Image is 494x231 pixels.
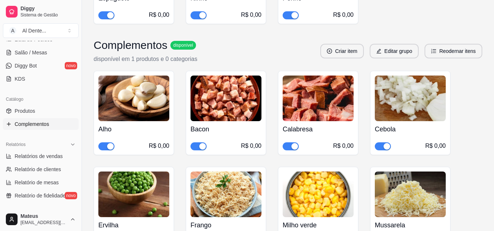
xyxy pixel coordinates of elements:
[320,44,364,58] button: plus-circleCriar item
[375,76,446,121] img: product-image
[375,220,446,230] h4: Mussarela
[3,3,79,20] a: DiggySistema de Gestão
[22,27,46,34] div: Al Dente ...
[3,211,79,228] button: Mateus[EMAIL_ADDRESS][DOMAIN_NAME]
[3,105,79,117] a: Produtos
[15,107,35,115] span: Produtos
[375,124,446,134] h4: Cebola
[94,39,167,52] h3: Complementos
[98,220,169,230] h4: Ervilha
[333,11,354,19] div: R$ 0,00
[98,76,169,121] img: product-image
[15,75,25,82] span: KDS
[431,49,436,54] span: ordered-list
[425,44,482,58] button: ordered-listReodernar itens
[327,49,332,54] span: plus-circle
[3,163,79,175] a: Relatório de clientes
[3,118,79,130] a: Complementos
[283,172,354,217] img: product-image
[283,76,354,121] img: product-image
[191,220,261,230] h4: Frango
[3,60,79,72] a: Diggy Botnovo
[3,23,79,38] button: Select a team
[333,142,354,150] div: R$ 0,00
[15,166,61,173] span: Relatório de clientes
[3,150,79,162] a: Relatórios de vendas
[191,124,261,134] h4: Bacon
[149,11,169,19] div: R$ 0,00
[15,62,37,69] span: Diggy Bot
[20,213,67,220] span: Mateus
[6,142,26,147] span: Relatórios
[376,49,381,54] span: edit
[3,190,79,201] a: Relatório de fidelidadenovo
[241,142,261,150] div: R$ 0,00
[15,153,63,160] span: Relatórios de vendas
[94,55,197,63] p: disponível em 1 produtos e 0 categorias
[191,76,261,121] img: product-image
[15,120,49,128] span: Complementos
[191,172,261,217] img: product-image
[15,179,59,186] span: Relatório de mesas
[15,49,47,56] span: Salão / Mesas
[9,27,16,34] span: A
[283,220,354,230] h4: Milho verde
[98,124,169,134] h4: Alho
[3,93,79,105] div: Catálogo
[3,73,79,85] a: KDS
[15,192,65,199] span: Relatório de fidelidade
[3,47,79,58] a: Salão / Mesas
[20,220,67,226] span: [EMAIL_ADDRESS][DOMAIN_NAME]
[375,172,446,217] img: product-image
[149,142,169,150] div: R$ 0,00
[241,11,261,19] div: R$ 0,00
[20,5,76,12] span: Diggy
[20,12,76,18] span: Sistema de Gestão
[98,172,169,217] img: product-image
[425,142,446,150] div: R$ 0,00
[172,42,195,48] span: disponível
[283,124,354,134] h4: Calabresa
[3,177,79,188] a: Relatório de mesas
[370,44,419,58] button: editEditar grupo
